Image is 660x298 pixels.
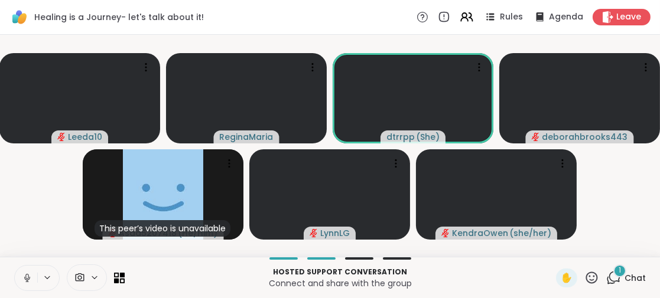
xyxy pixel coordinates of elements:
span: ✋ [561,271,573,285]
span: audio-muted [57,133,66,141]
span: audio-muted [310,229,318,237]
img: Asad5207418 [123,149,203,240]
span: LynnLG [320,227,350,239]
span: audio-muted [441,229,450,237]
span: ( She ) [416,131,440,143]
span: ( she/her ) [509,227,551,239]
span: Leeda10 [68,131,102,143]
span: dtrrpp [386,131,415,143]
span: Leave [616,11,641,23]
span: deborahbrooks443 [542,131,628,143]
img: ShareWell Logomark [9,7,30,27]
p: Hosted support conversation [132,267,549,277]
span: Healing is a Journey- let's talk about it! [34,11,204,23]
span: Agenda [549,11,583,23]
span: KendraOwen [452,227,508,239]
span: Rules [500,11,523,23]
div: This peer’s video is unavailable [95,220,230,237]
span: audio-muted [532,133,540,141]
p: Connect and share with the group [132,277,549,289]
span: Chat [625,272,646,284]
span: 1 [619,266,621,276]
span: ReginaMaria [220,131,274,143]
